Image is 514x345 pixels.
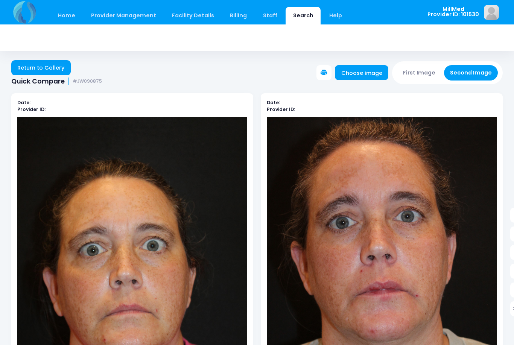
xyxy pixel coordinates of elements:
[484,5,499,20] img: image
[397,65,442,81] button: First Image
[255,7,284,24] a: Staff
[427,6,479,17] span: MillMed Provider ID: 101530
[322,7,350,24] a: Help
[267,106,295,112] b: Provider ID:
[73,79,102,84] small: #JW090875
[286,7,321,24] a: Search
[11,60,71,75] a: Return to Gallery
[50,7,82,24] a: Home
[84,7,163,24] a: Provider Management
[165,7,222,24] a: Facility Details
[17,99,30,106] b: Date:
[267,99,280,106] b: Date:
[444,65,498,81] button: Second Image
[11,78,65,85] span: Quick Compare
[335,65,388,80] a: Choose image
[223,7,254,24] a: Billing
[17,106,46,112] b: Provider ID:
